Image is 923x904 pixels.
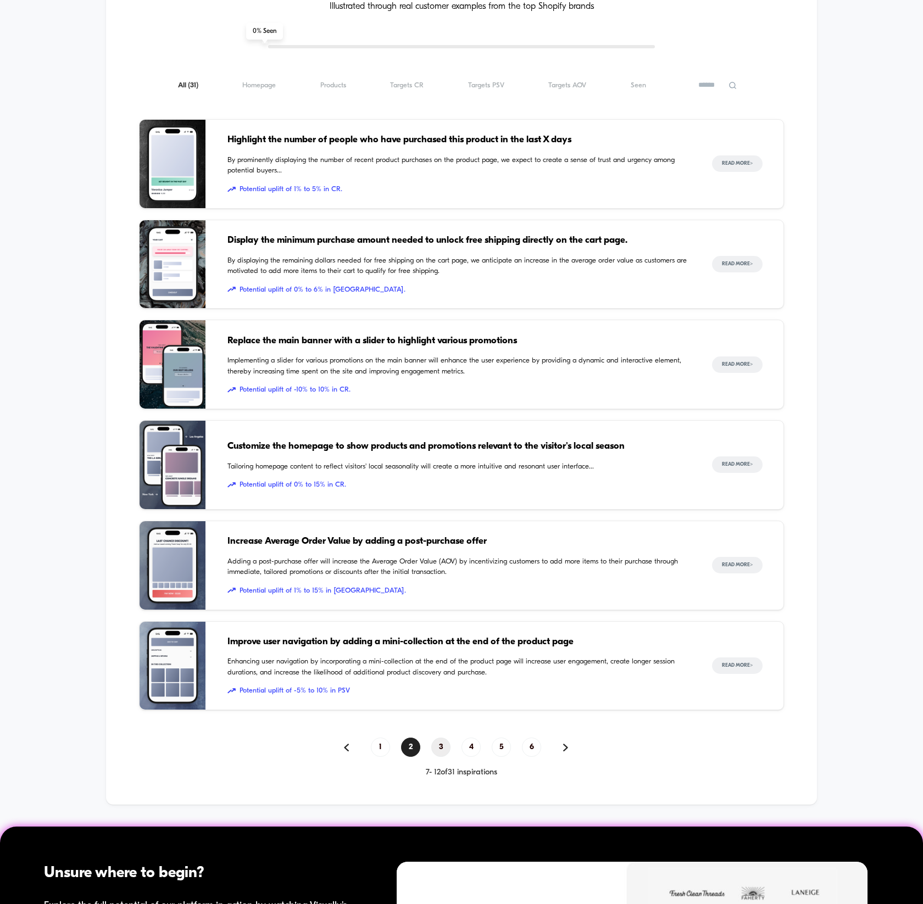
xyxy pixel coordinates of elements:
[522,738,541,757] span: 6
[227,439,690,454] span: Customize the homepage to show products and promotions relevant to the visitor's local season
[140,421,205,509] img: Tailoring homepage content to reflect visitors' local seasonality will create a more intuitive an...
[314,244,340,256] div: Current time
[140,622,205,710] img: Enhancing user navigation by incorporating a mini-collection at the end of the product page will ...
[468,81,504,90] span: Targets PSV
[178,81,198,90] span: All
[344,744,349,751] img: pagination back
[227,656,690,678] span: Enhancing user navigation by incorporating a mini-collection at the end of the product page will ...
[140,120,205,208] img: By prominently displaying the number of recent product purchases on the product page, we expect t...
[227,635,690,649] span: Improve user navigation by adding a mini-collection at the end of the product page
[140,220,205,309] img: By displaying the remaining dollars needed for free shipping on the cart page, we anticipate an i...
[401,738,420,757] span: 2
[246,23,283,40] span: 0 % Seen
[140,320,205,409] img: Implementing a slider for various promotions on the main banner will enhance the user experience ...
[712,256,763,272] button: Read More>
[5,242,23,259] button: Play, NEW DEMO 2025-VEED.mp4
[492,738,511,757] span: 5
[462,738,481,757] span: 4
[227,585,690,596] span: Potential uplift of 1% to 15% in [GEOGRAPHIC_DATA].
[631,81,646,90] span: Seen
[227,685,690,696] span: Potential uplift of -5% to 10% in PSV
[431,738,451,757] span: 3
[227,233,690,248] span: Display the minimum purchase amount needed to unlock free shipping directly on the cart page.
[227,479,690,490] span: Potential uplift of 0% to 15% in CR.
[227,284,690,295] span: Potential uplift of 0% to 6% in [GEOGRAPHIC_DATA].
[227,384,690,395] span: Potential uplift of -10% to 10% in CR.
[341,244,370,256] div: Duration
[227,255,690,277] span: By displaying the remaining dollars needed for free shipping on the cart page, we anticipate an i...
[140,521,205,610] img: Adding a post-purchase offer will increase the Average Order Value (AOV) by incentivizing custome...
[227,461,690,472] span: Tailoring homepage content to reflect visitors' local seasonality will create a more intuitive an...
[227,534,690,549] span: Increase Average Order Value by adding a post-purchase offer
[712,155,763,172] button: Read More>
[390,81,424,90] span: Targets CR
[227,334,690,348] span: Replace the main banner with a slider to highlight various promotions
[227,556,690,578] span: Adding a post-purchase offer will increase the Average Order Value (AOV) by incentivizing custome...
[712,456,763,473] button: Read More>
[44,862,351,884] div: Unsure where to begin?
[392,245,425,256] input: Volume
[227,155,690,176] span: By prominently displaying the number of recent product purchases on the product page, we expect t...
[188,82,198,89] span: ( 31 )
[227,184,690,195] span: Potential uplift of 1% to 5% in CR.
[563,744,568,751] img: pagination forward
[227,355,690,377] span: Implementing a slider for various promotions on the main banner will enhance the user experience ...
[242,81,276,90] span: Homepage
[320,81,346,90] span: Products
[8,227,465,237] input: Seek
[227,133,690,147] span: Highlight the number of people who have purchased this product in the last X days
[548,81,586,90] span: Targets AOV
[139,2,784,12] h4: Illustrated through real customer examples from the top Shopify brands
[223,119,249,146] button: Play, NEW DEMO 2025-VEED.mp4
[371,738,390,757] span: 1
[712,657,763,674] button: Read More>
[139,768,784,777] div: 7 - 12 of 31 inspirations
[712,557,763,573] button: Read More>
[712,356,763,373] button: Read More>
